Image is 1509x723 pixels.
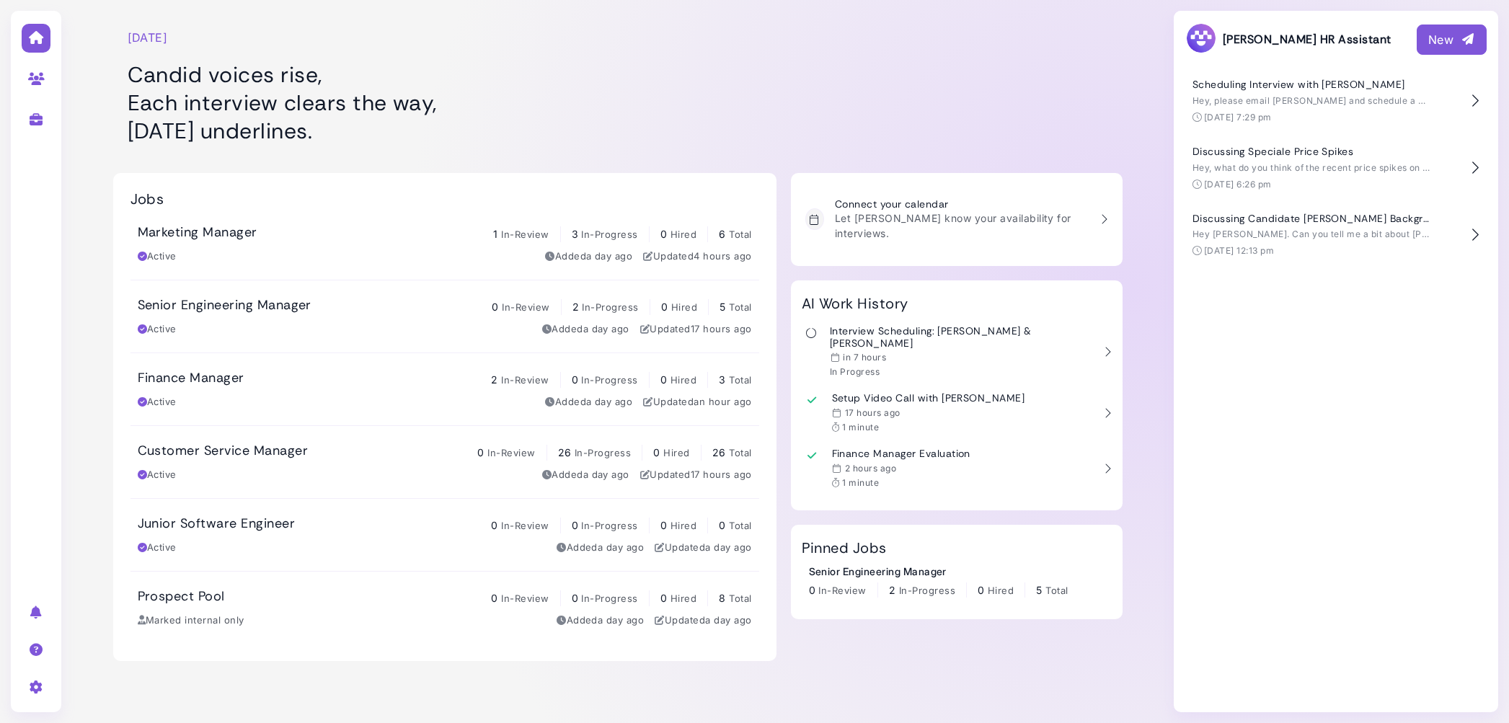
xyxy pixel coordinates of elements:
span: 0 [492,301,498,313]
button: Scheduling Interview with [PERSON_NAME] Hey, please email [PERSON_NAME] and schedule a 30 min int... [1185,68,1487,135]
div: New [1428,31,1475,48]
span: In-Review [501,593,549,604]
span: 0 [809,584,815,596]
div: Added [542,468,629,482]
span: 0 [660,519,667,531]
div: Added [542,322,629,337]
time: Sep 03, 2025 [598,614,644,626]
time: Sep 03, 2025 [586,250,632,262]
time: Sep 03, 2025 [705,541,751,553]
span: 1 minute [842,422,879,433]
div: Updated [643,395,751,409]
time: [DATE] [128,29,168,46]
a: Senior Engineering Manager 0 In-Review 2 In-Progress 0 Hired 5 Total [809,564,1068,598]
span: Total [729,593,751,604]
time: [DATE] 6:26 pm [1204,179,1272,190]
div: Senior Engineering Manager [809,564,1068,579]
time: Sep 03, 2025 [691,323,752,334]
h4: Discussing Speciale Price Spikes [1192,146,1430,158]
span: 1 minute [842,477,879,488]
span: In-Progress [581,593,637,604]
span: Hired [671,229,696,240]
div: Active [138,541,177,555]
span: In-Review [501,374,549,386]
span: 0 [491,592,497,604]
a: Senior Engineering Manager 0 In-Review 2 In-Progress 0 Hired 5 Total Active Addeda day ago Update... [130,280,759,352]
h4: Discussing Candidate [PERSON_NAME] Background [1192,213,1430,225]
p: Let [PERSON_NAME] know your availability for interviews. [835,210,1089,241]
span: 6 [719,228,725,240]
a: Prospect Pool 0 In-Review 0 In-Progress 0 Hired 8 Total Marked internal only Addeda day ago Updat... [130,572,759,644]
span: Total [1045,585,1068,596]
span: 0 [572,373,578,386]
span: 0 [978,584,984,596]
span: Hired [671,520,696,531]
time: Sep 03, 2025 [845,407,900,418]
span: 5 [720,301,725,313]
a: Marketing Manager 1 In-Review 3 In-Progress 0 Hired 6 Total Active Addeda day ago Updated4 hours ago [130,208,759,280]
span: Hired [671,593,696,604]
h2: Pinned Jobs [802,539,887,556]
time: Sep 03, 2025 [583,323,629,334]
h4: Scheduling Interview with [PERSON_NAME] [1192,79,1430,91]
span: 3 [719,373,725,386]
time: Sep 04, 2025 [843,352,886,363]
div: Updated [655,613,751,628]
span: Total [729,301,751,313]
div: Added [557,541,644,555]
h3: Interview Scheduling: [PERSON_NAME] & [PERSON_NAME] [830,325,1093,350]
span: 0 [660,592,667,604]
h3: Finance Manager Evaluation [832,448,970,460]
time: Sep 03, 2025 [586,396,632,407]
span: 26 [558,446,572,458]
h3: Setup Video Call with [PERSON_NAME] [832,392,1025,404]
time: Sep 03, 2025 [705,614,751,626]
a: Finance Manager 2 In-Review 0 In-Progress 0 Hired 3 Total Active Addeda day ago Updatedan hour ago [130,353,759,425]
span: In-Progress [899,585,955,596]
span: In-Review [501,520,549,531]
h3: Connect your calendar [835,198,1089,210]
div: Active [138,395,177,409]
h3: Prospect Pool [138,589,225,605]
span: 2 [889,584,895,596]
span: 0 [660,373,667,386]
h3: Senior Engineering Manager [138,298,311,314]
div: Updated [640,468,752,482]
a: Connect your calendar Let [PERSON_NAME] know your availability for interviews. [798,191,1115,248]
span: 2 [572,301,579,313]
span: In-Review [501,229,549,240]
span: In-Review [502,301,549,313]
h2: AI Work History [802,295,908,312]
span: 3 [572,228,578,240]
div: Active [138,249,177,264]
button: New [1417,25,1487,55]
a: Customer Service Manager 0 In-Review 26 In-Progress 0 Hired 26 Total Active Addeda day ago Update... [130,426,759,498]
h3: Junior Software Engineer [138,516,296,532]
span: 0 [661,301,668,313]
button: Discussing Speciale Price Spikes Hey, what do you think of the recent price spikes on the Special... [1185,135,1487,202]
span: In-Progress [581,374,637,386]
span: In-Review [487,447,535,458]
span: 5 [1036,584,1042,596]
span: Hired [671,374,696,386]
span: Total [729,520,751,531]
time: Sep 03, 2025 [598,541,644,553]
div: Active [138,468,177,482]
span: 2 [491,373,497,386]
div: Added [545,395,632,409]
span: Hey, what do you think of the recent price spikes on the Speciale? [1192,162,1482,173]
h3: Finance Manager [138,371,244,386]
span: 0 [572,519,578,531]
time: Sep 04, 2025 [845,463,896,474]
span: Total [729,447,751,458]
span: 0 [653,446,660,458]
span: In-Progress [581,520,637,531]
time: Sep 03, 2025 [691,469,752,480]
span: 0 [477,446,484,458]
div: Added [545,249,632,264]
span: Hired [671,301,697,313]
h3: Marketing Manager [138,225,257,241]
span: 0 [660,228,667,240]
div: Marked internal only [138,613,244,628]
a: Junior Software Engineer 0 In-Review 0 In-Progress 0 Hired 0 Total Active Addeda day ago Updateda... [130,499,759,571]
